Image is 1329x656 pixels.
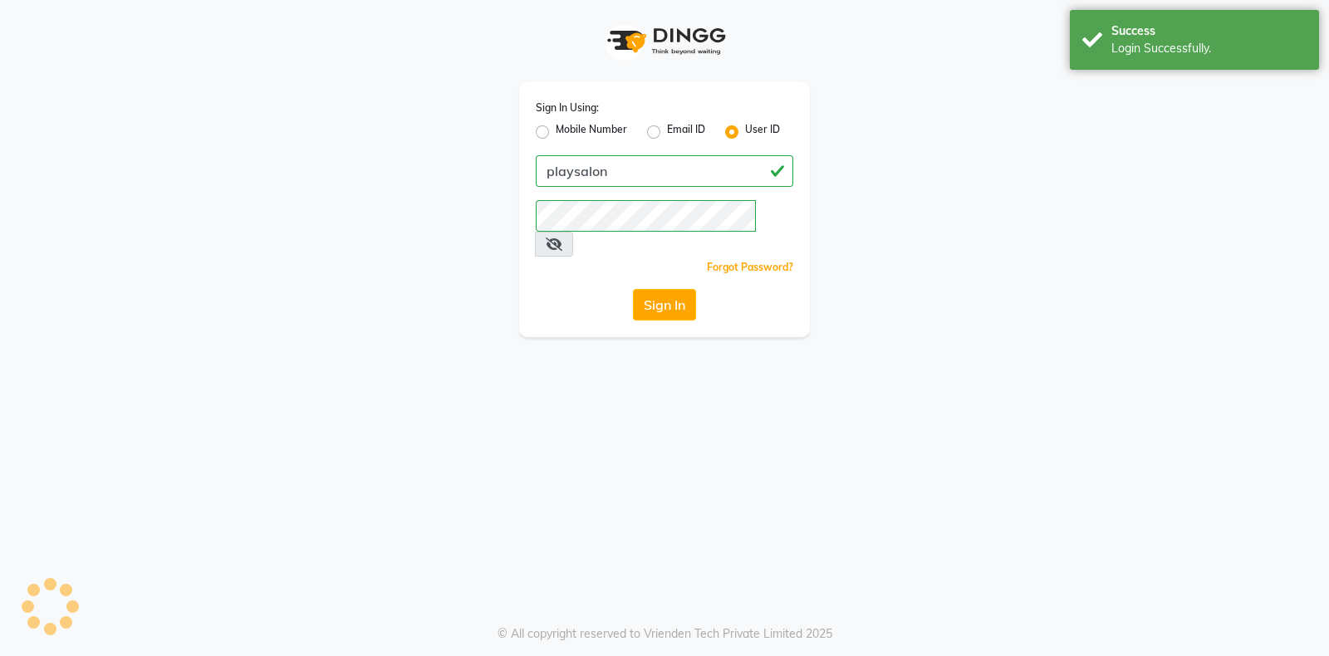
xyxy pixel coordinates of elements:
label: User ID [745,122,780,142]
label: Sign In Using: [536,100,599,115]
input: Username [536,200,756,232]
label: Email ID [667,122,705,142]
label: Mobile Number [556,122,627,142]
div: Login Successfully. [1111,40,1307,57]
input: Username [536,155,793,187]
button: Sign In [633,289,696,321]
img: logo1.svg [598,17,731,66]
a: Forgot Password? [707,261,793,273]
div: Success [1111,22,1307,40]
